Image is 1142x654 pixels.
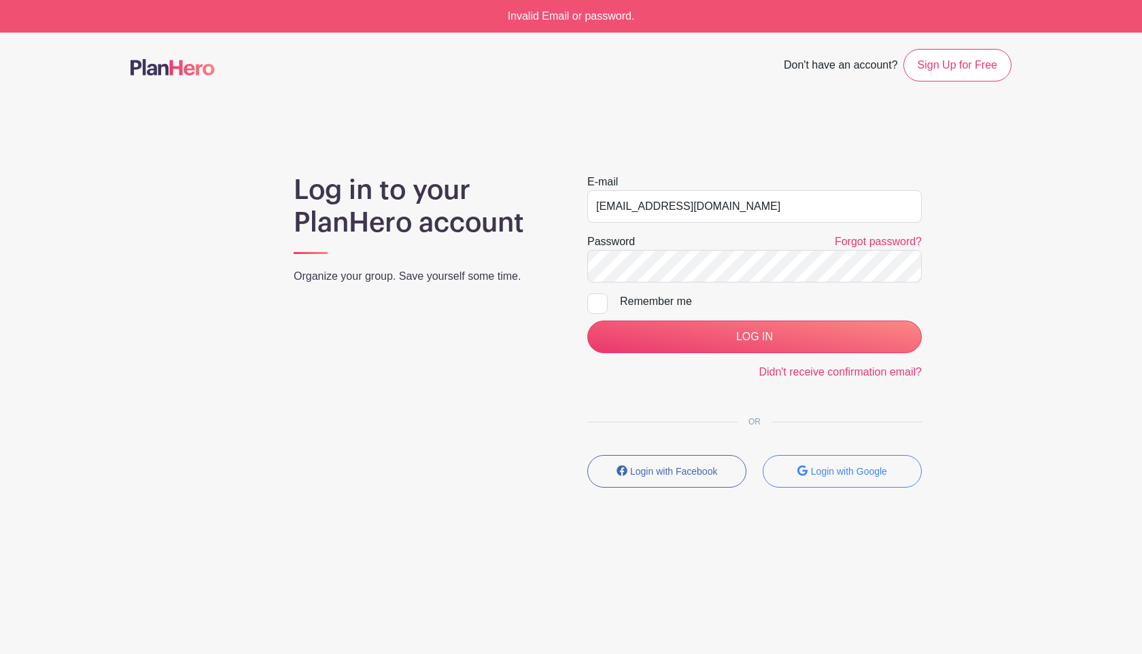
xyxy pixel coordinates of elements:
small: Login with Facebook [630,466,717,477]
h1: Log in to your PlanHero account [294,174,555,239]
label: Password [587,234,635,250]
div: Remember me [620,293,922,310]
label: E-mail [587,174,618,190]
input: e.g. julie@eventco.com [587,190,922,223]
small: Login with Google [811,466,887,477]
a: Didn't receive confirmation email? [759,366,922,378]
img: logo-507f7623f17ff9eddc593b1ce0a138ce2505c220e1c5a4e2b4648c50719b7d32.svg [131,59,215,75]
span: OR [738,417,772,426]
p: Organize your group. Save yourself some time. [294,268,555,285]
span: Don't have an account? [784,52,898,81]
a: Forgot password? [835,236,922,247]
input: LOG IN [587,321,922,353]
button: Login with Google [763,455,922,488]
button: Login with Facebook [587,455,746,488]
a: Sign Up for Free [903,49,1011,81]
